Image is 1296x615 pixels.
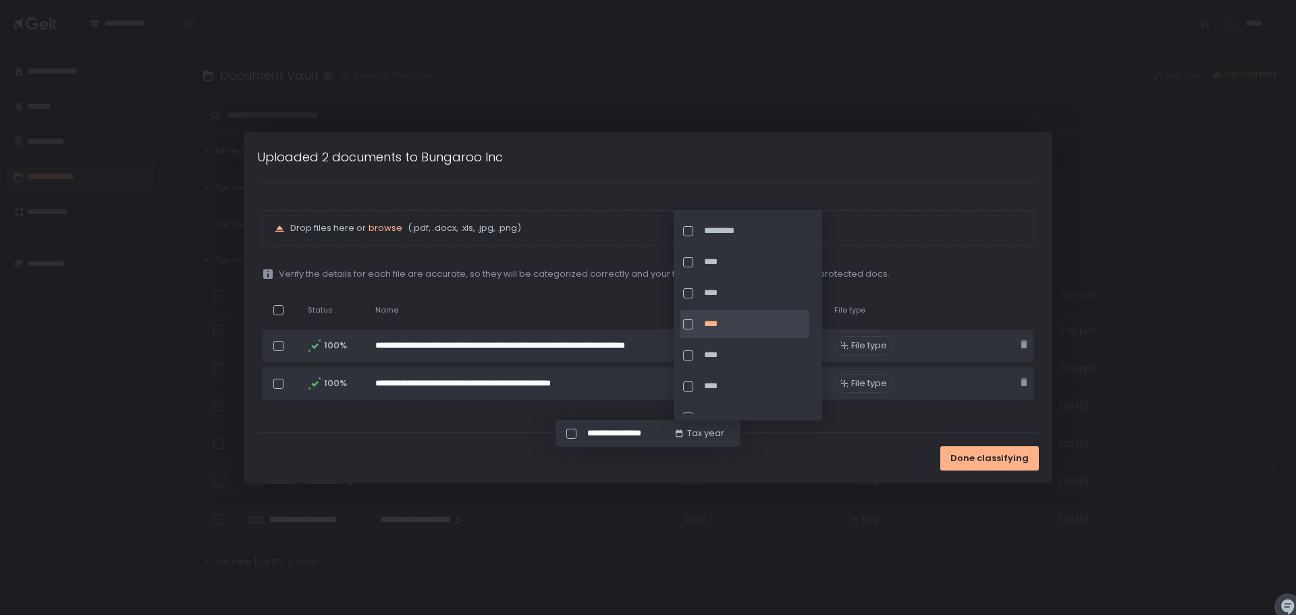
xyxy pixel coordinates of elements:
[257,148,503,166] h1: Uploaded 2 documents to Bungaroo Inc
[940,446,1039,471] button: Done classifying
[674,427,724,439] button: Tax year
[290,222,1023,234] p: Drop files here or
[369,222,402,234] button: browse
[324,377,346,390] span: 100%
[834,305,865,315] span: File type
[950,452,1029,464] span: Done classifying
[308,305,333,315] span: Status
[851,377,887,390] span: File type
[369,221,402,234] span: browse
[405,222,521,234] span: (.pdf, .docx, .xls, .jpg, .png)
[851,340,887,352] span: File type
[375,305,398,315] span: Name
[279,268,890,280] span: Verify the details for each file are accurate, so they will be categorized correctly and your tea...
[324,340,346,352] span: 100%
